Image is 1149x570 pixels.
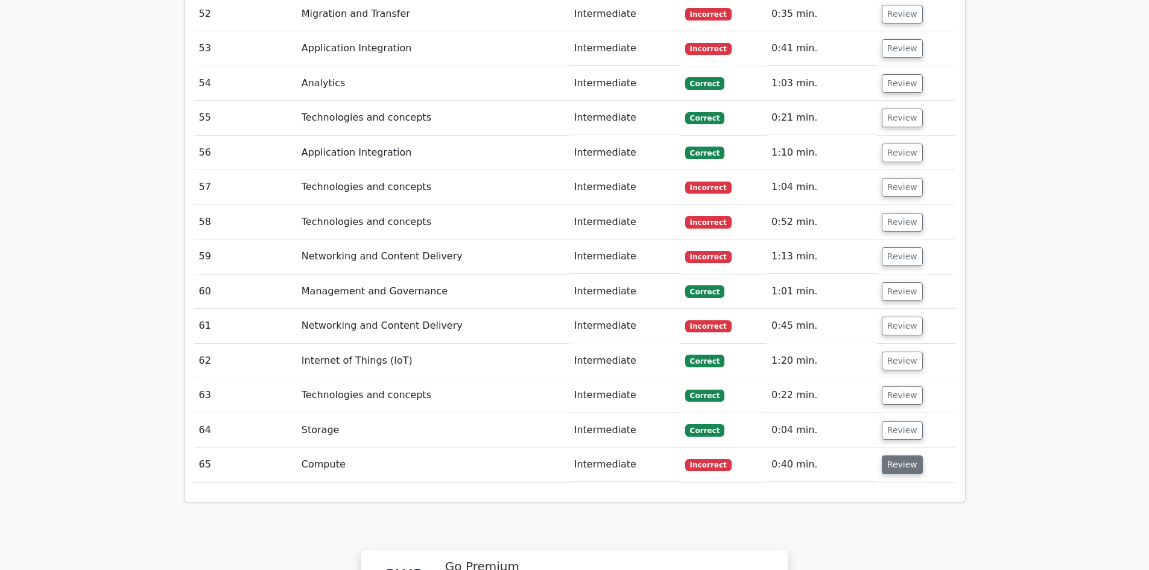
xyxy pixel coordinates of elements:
[882,178,923,197] button: Review
[767,448,877,482] td: 0:40 min.
[767,31,877,66] td: 0:41 min.
[194,309,297,343] td: 61
[194,136,297,170] td: 56
[569,309,680,343] td: Intermediate
[297,344,569,378] td: Internet of Things (IoT)
[194,448,297,482] td: 65
[882,74,923,93] button: Review
[297,413,569,448] td: Storage
[569,274,680,309] td: Intermediate
[297,448,569,482] td: Compute
[882,352,923,370] button: Review
[882,386,923,405] button: Review
[767,413,877,448] td: 0:04 min.
[685,320,732,332] span: Incorrect
[297,101,569,135] td: Technologies and concepts
[882,317,923,335] button: Review
[685,8,732,20] span: Incorrect
[685,459,732,471] span: Incorrect
[767,136,877,170] td: 1:10 min.
[194,101,297,135] td: 55
[194,274,297,309] td: 60
[569,170,680,204] td: Intermediate
[882,109,923,127] button: Review
[297,309,569,343] td: Networking and Content Delivery
[194,378,297,413] td: 63
[882,5,923,24] button: Review
[685,285,724,297] span: Correct
[767,378,877,413] td: 0:22 min.
[297,205,569,239] td: Technologies and concepts
[767,274,877,309] td: 1:01 min.
[767,66,877,101] td: 1:03 min.
[194,66,297,101] td: 54
[685,43,732,55] span: Incorrect
[569,378,680,413] td: Intermediate
[882,247,923,266] button: Review
[297,66,569,101] td: Analytics
[569,413,680,448] td: Intermediate
[767,170,877,204] td: 1:04 min.
[882,455,923,474] button: Review
[194,205,297,239] td: 58
[569,101,680,135] td: Intermediate
[685,77,724,89] span: Correct
[194,170,297,204] td: 57
[569,344,680,378] td: Intermediate
[569,31,680,66] td: Intermediate
[194,31,297,66] td: 53
[569,205,680,239] td: Intermediate
[297,170,569,204] td: Technologies and concepts
[882,39,923,58] button: Review
[685,424,724,436] span: Correct
[767,205,877,239] td: 0:52 min.
[685,390,724,402] span: Correct
[569,66,680,101] td: Intermediate
[194,413,297,448] td: 64
[297,136,569,170] td: Application Integration
[685,355,724,367] span: Correct
[569,448,680,482] td: Intermediate
[297,378,569,413] td: Technologies and concepts
[767,101,877,135] td: 0:21 min.
[685,147,724,159] span: Correct
[882,282,923,301] button: Review
[297,31,569,66] td: Application Integration
[569,136,680,170] td: Intermediate
[882,144,923,162] button: Review
[685,251,732,263] span: Incorrect
[767,309,877,343] td: 0:45 min.
[685,112,724,124] span: Correct
[194,344,297,378] td: 62
[882,421,923,440] button: Review
[767,344,877,378] td: 1:20 min.
[569,239,680,274] td: Intermediate
[685,216,732,228] span: Incorrect
[882,213,923,232] button: Review
[767,239,877,274] td: 1:13 min.
[194,239,297,274] td: 59
[297,239,569,274] td: Networking and Content Delivery
[297,274,569,309] td: Management and Governance
[685,182,732,194] span: Incorrect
